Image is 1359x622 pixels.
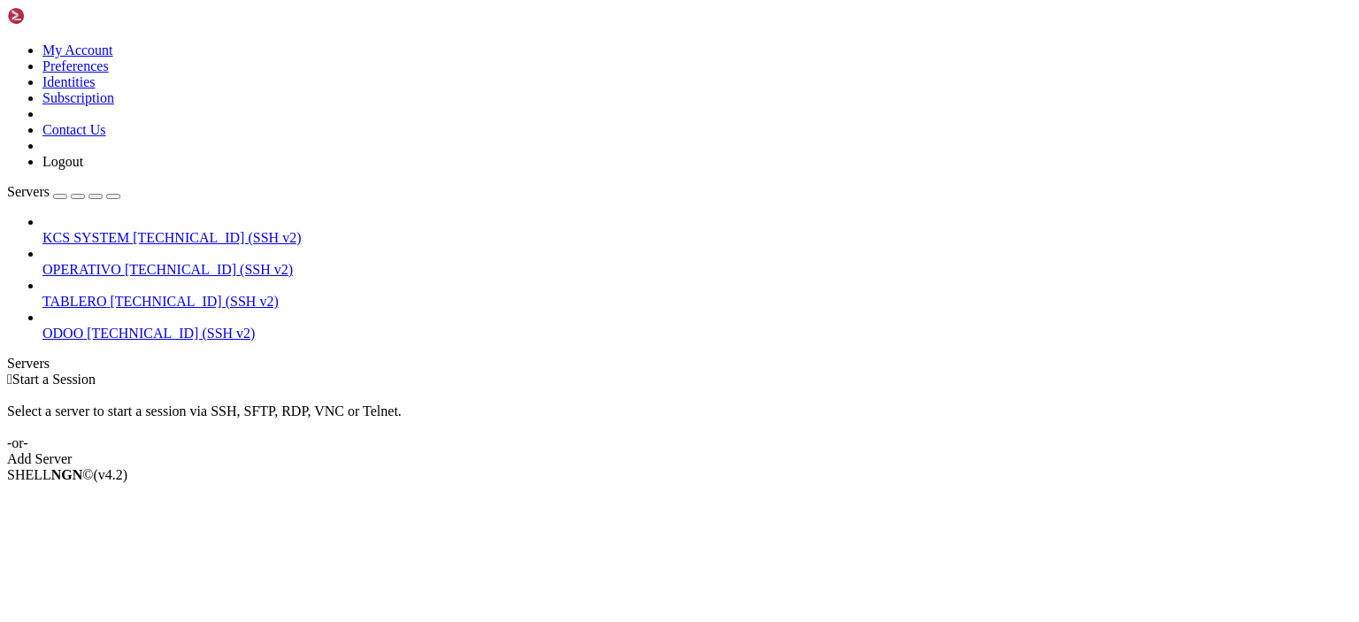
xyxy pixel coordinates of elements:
span: Start a Session [12,372,96,387]
span: 4.2.0 [94,467,128,482]
div: Servers [7,356,1352,372]
a: OPERATIVO [TECHNICAL_ID] (SSH v2) [42,262,1352,278]
div: Add Server [7,451,1352,467]
a: KCS SYSTEM [TECHNICAL_ID] (SSH v2) [42,230,1352,246]
a: Preferences [42,58,109,73]
span: SHELL © [7,467,127,482]
a: Contact Us [42,122,106,137]
span: [TECHNICAL_ID] (SSH v2) [133,230,301,245]
span: ODOO [42,326,83,341]
li: OPERATIVO [TECHNICAL_ID] (SSH v2) [42,246,1352,278]
span: [TECHNICAL_ID] (SSH v2) [111,294,279,309]
span: KCS SYSTEM [42,230,129,245]
a: Subscription [42,90,114,105]
div: Select a server to start a session via SSH, SFTP, RDP, VNC or Telnet. -or- [7,388,1352,451]
li: TABLERO [TECHNICAL_ID] (SSH v2) [42,278,1352,310]
span: TABLERO [42,294,107,309]
a: Logout [42,154,83,169]
li: ODOO [TECHNICAL_ID] (SSH v2) [42,310,1352,342]
span:  [7,372,12,387]
span: OPERATIVO [42,262,121,277]
img: Shellngn [7,7,109,25]
a: Identities [42,74,96,89]
span: [TECHNICAL_ID] (SSH v2) [87,326,255,341]
li: KCS SYSTEM [TECHNICAL_ID] (SSH v2) [42,214,1352,246]
a: ODOO [TECHNICAL_ID] (SSH v2) [42,326,1352,342]
a: My Account [42,42,113,58]
a: Servers [7,184,120,199]
span: [TECHNICAL_ID] (SSH v2) [125,262,293,277]
a: TABLERO [TECHNICAL_ID] (SSH v2) [42,294,1352,310]
span: Servers [7,184,50,199]
b: NGN [51,467,83,482]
